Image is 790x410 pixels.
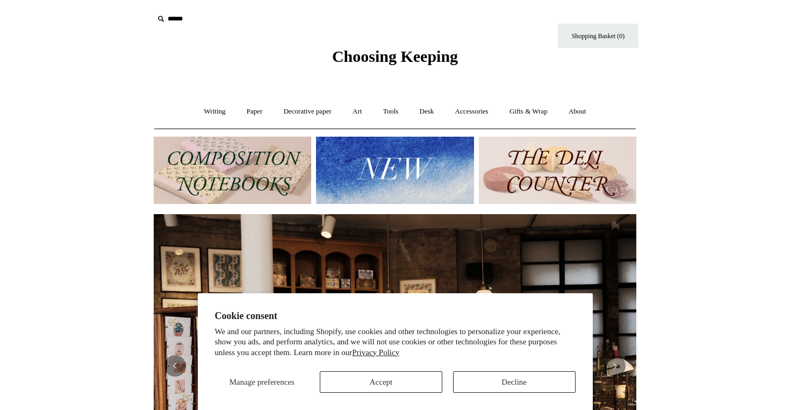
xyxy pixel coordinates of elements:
a: Decorative paper [274,97,341,126]
img: New.jpg__PID:f73bdf93-380a-4a35-bcfe-7823039498e1 [316,137,473,204]
a: Privacy Policy [352,348,399,357]
button: Previous [164,355,186,377]
a: About [559,97,596,126]
a: Accessories [446,97,498,126]
a: Desk [410,97,444,126]
a: Gifts & Wrap [500,97,557,126]
img: The Deli Counter [479,137,636,204]
a: Writing [195,97,235,126]
button: Accept [320,371,442,393]
span: Manage preferences [229,378,295,386]
button: Next [604,355,626,377]
span: Choosing Keeping [332,47,458,65]
a: Tools [374,97,408,126]
button: Manage preferences [214,371,309,393]
p: We and our partners, including Shopify, use cookies and other technologies to personalize your ex... [215,327,576,358]
a: Choosing Keeping [332,56,458,63]
a: Shopping Basket (0) [558,24,638,48]
img: 202302 Composition ledgers.jpg__PID:69722ee6-fa44-49dd-a067-31375e5d54ec [154,137,311,204]
h2: Cookie consent [215,310,576,322]
button: Decline [453,371,576,393]
a: Paper [237,97,272,126]
a: Art [343,97,371,126]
